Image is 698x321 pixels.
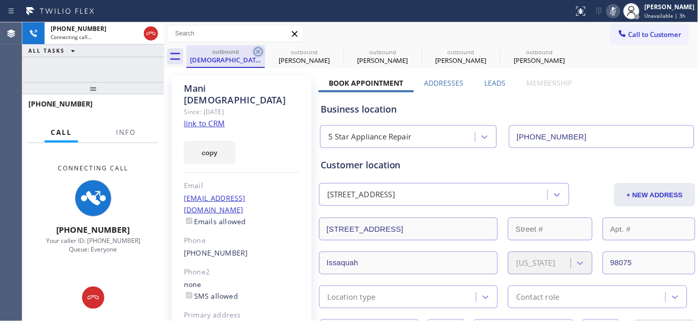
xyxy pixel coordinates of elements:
div: Primary address [184,309,300,321]
div: Mani [DEMOGRAPHIC_DATA] [184,83,300,106]
input: Street # [508,218,593,240]
button: ALL TASKS [22,45,85,57]
label: Book Appointment [329,78,404,88]
span: Call [51,128,72,137]
button: + NEW ADDRESS [614,183,695,206]
span: [PHONE_NUMBER] [51,24,106,33]
span: Info [116,128,136,137]
span: Connecting call… [51,33,92,41]
div: outbound [423,48,499,56]
span: Connecting Call [58,164,129,172]
div: [PERSON_NAME] [645,3,695,11]
div: [PERSON_NAME] [266,56,342,65]
div: Email [184,180,300,192]
label: SMS allowed [184,291,238,301]
div: Since: [DATE] [184,106,300,118]
div: outbound [501,48,578,56]
button: Info [110,123,142,142]
a: [PHONE_NUMBER] [184,248,248,258]
div: [PERSON_NAME] [423,56,499,65]
div: Contact role [516,291,559,303]
span: Unavailable | 3h [645,12,686,19]
div: Bobby Nosrati [344,45,421,68]
input: Emails allowed [186,218,192,224]
a: [EMAIL_ADDRESS][DOMAIN_NAME] [184,193,246,215]
span: ALL TASKS [28,47,65,54]
button: Call to Customer [611,25,688,44]
button: Hang up [82,287,104,309]
input: Apt. # [603,218,695,240]
label: Membership [527,78,572,88]
input: City [319,252,498,274]
div: Bobby Nosrati [266,45,342,68]
div: Dana LaVerne [423,45,499,68]
div: [PERSON_NAME] [501,56,578,65]
span: [PHONE_NUMBER] [57,224,130,235]
button: Mute [606,4,621,18]
div: Business location [321,102,694,116]
div: Phone2 [184,266,300,278]
div: outbound [187,48,264,55]
div: 5 Star Appliance Repair [328,131,412,143]
label: Emails allowed [184,217,246,226]
span: [PHONE_NUMBER] [28,99,93,109]
div: Phone [184,235,300,246]
input: Search [168,25,303,42]
label: Addresses [424,78,464,88]
div: [STREET_ADDRESS] [327,189,395,201]
div: Customer location [321,158,694,172]
input: SMS allowed [186,292,192,299]
input: Address [319,218,498,240]
button: Call [45,123,78,142]
button: Hang up [144,26,158,41]
div: [DEMOGRAPHIC_DATA] [187,55,264,64]
input: ZIP [603,252,695,274]
label: Leads [485,78,506,88]
span: Call to Customer [629,30,682,39]
div: outbound [266,48,342,56]
button: copy [184,141,236,164]
div: [PERSON_NAME] [344,56,421,65]
input: Phone Number [509,125,694,148]
div: Dana LaVerne [501,45,578,68]
span: Your caller ID: [PHONE_NUMBER] Queue: Everyone [46,236,140,254]
a: link to CRM [184,118,225,128]
div: Mani Rama [187,45,264,67]
div: Location type [327,291,376,303]
div: outbound [344,48,421,56]
div: none [184,279,300,302]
